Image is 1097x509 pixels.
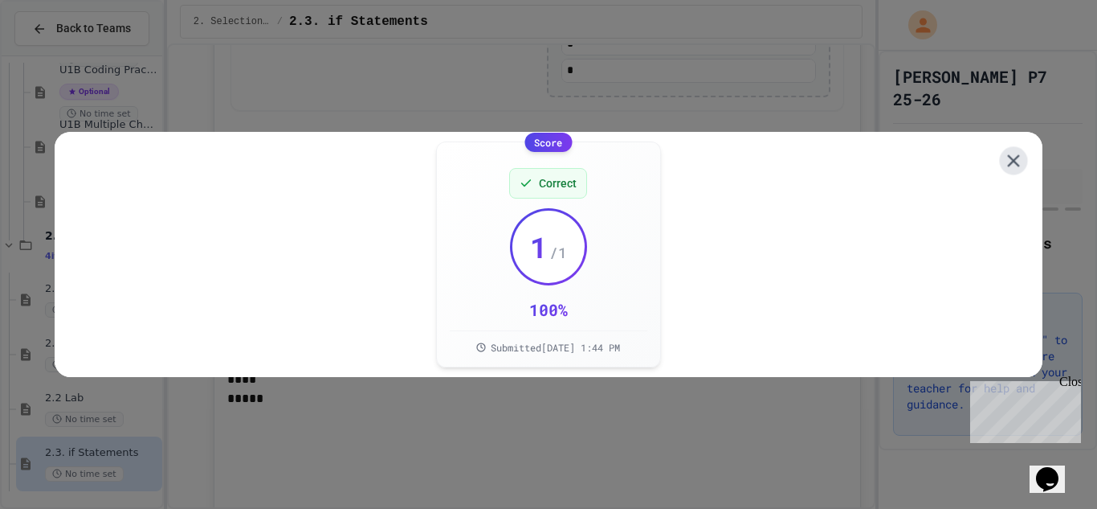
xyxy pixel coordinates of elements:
div: 100 % [529,298,568,321]
div: Chat with us now!Close [6,6,111,102]
span: Submitted [DATE] 1:44 PM [491,341,620,354]
iframe: chat widget [964,375,1081,443]
span: Correct [539,175,577,191]
span: / 1 [549,241,567,264]
div: Score [524,133,572,152]
iframe: chat widget [1030,445,1081,493]
span: 1 [530,231,548,263]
